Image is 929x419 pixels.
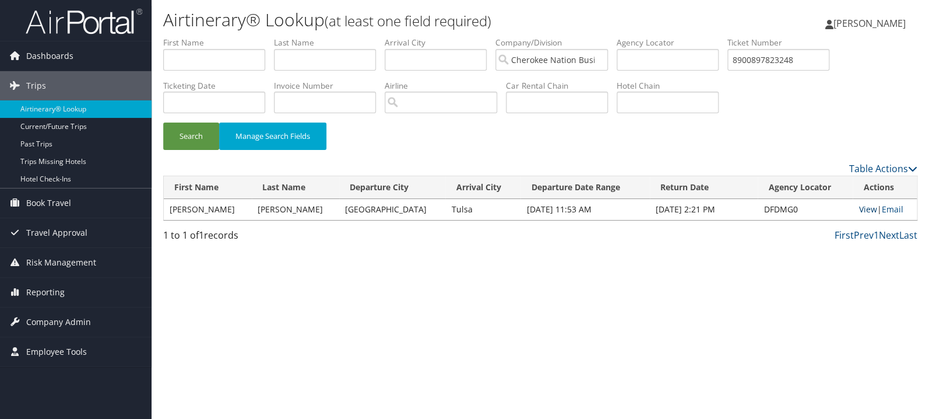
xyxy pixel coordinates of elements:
[385,80,506,92] label: Airline
[274,80,385,92] label: Invoice Number
[26,41,73,71] span: Dashboards
[163,8,666,32] h1: Airtinerary® Lookup
[853,199,917,220] td: |
[899,229,917,242] a: Last
[339,176,445,199] th: Departure City: activate to sort column ascending
[445,176,520,199] th: Arrival City: activate to sort column ascending
[445,199,520,220] td: Tulsa
[26,218,87,247] span: Travel Approval
[163,37,274,48] label: First Name
[849,162,917,175] a: Table Actions
[26,8,142,35] img: airportal-logo.png
[835,229,854,242] a: First
[495,37,617,48] label: Company/Division
[26,248,96,277] span: Risk Management
[252,176,340,199] th: Last Name: activate to sort column ascending
[26,188,71,218] span: Book Travel
[520,176,649,199] th: Departure Date Range: activate to sort column ascending
[26,278,65,307] span: Reporting
[26,308,91,337] span: Company Admin
[874,229,879,242] a: 1
[164,176,252,199] th: First Name: activate to sort column ascending
[252,199,340,220] td: [PERSON_NAME]
[26,71,46,100] span: Trips
[164,199,252,220] td: [PERSON_NAME]
[879,229,899,242] a: Next
[854,229,874,242] a: Prev
[858,204,877,215] a: View
[163,228,339,248] div: 1 to 1 of records
[617,37,727,48] label: Agency Locator
[339,199,445,220] td: [GEOGRAPHIC_DATA]
[881,204,903,215] a: Email
[727,37,838,48] label: Ticket Number
[506,80,617,92] label: Car Rental Chain
[825,6,917,41] a: [PERSON_NAME]
[650,176,758,199] th: Return Date: activate to sort column ascending
[219,123,326,150] button: Manage Search Fields
[163,80,274,92] label: Ticketing Date
[853,176,917,199] th: Actions
[26,337,87,366] span: Employee Tools
[617,80,727,92] label: Hotel Chain
[163,123,219,150] button: Search
[274,37,385,48] label: Last Name
[325,11,491,30] small: (at least one field required)
[199,229,204,242] span: 1
[758,199,853,220] td: DFDMG0
[650,199,758,220] td: [DATE] 2:21 PM
[520,199,649,220] td: [DATE] 11:53 AM
[833,17,906,30] span: [PERSON_NAME]
[758,176,853,199] th: Agency Locator: activate to sort column ascending
[385,37,495,48] label: Arrival City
